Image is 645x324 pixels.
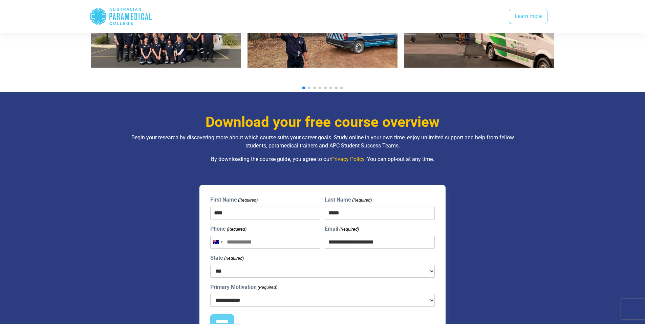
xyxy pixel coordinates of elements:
[331,156,364,162] a: Privacy Policy
[324,87,327,89] span: Go to slide 5
[226,226,246,233] span: (Required)
[313,87,316,89] span: Go to slide 3
[325,225,359,233] label: Email
[257,284,277,291] span: (Required)
[237,197,258,204] span: (Required)
[340,87,343,89] span: Go to slide 8
[302,87,305,89] span: Go to slide 1
[308,87,310,89] span: Go to slide 2
[125,155,521,163] p: By downloading the course guide, you agree to our . You can opt-out at any time.
[210,225,246,233] label: Phone
[210,254,244,262] label: State
[352,197,372,204] span: (Required)
[211,236,225,248] button: Selected country
[90,5,152,27] div: Australian Paramedical College
[325,196,372,204] label: Last Name
[329,87,332,89] span: Go to slide 6
[339,226,359,233] span: (Required)
[125,134,521,150] p: Begin your research by discovering more about which course suits your career goals. Study online ...
[210,283,277,291] label: Primary Motivation
[509,9,547,24] a: Learn more
[210,196,258,204] label: First Name
[319,87,321,89] span: Go to slide 4
[335,87,338,89] span: Go to slide 7
[125,114,521,131] h3: Download your free course overview
[223,255,244,262] span: (Required)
